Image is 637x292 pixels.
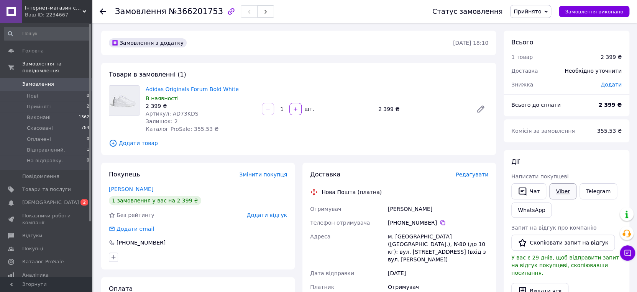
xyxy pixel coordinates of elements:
[310,220,370,226] span: Телефон отримувача
[549,183,576,199] a: Viber
[580,183,617,199] a: Telegram
[109,86,139,116] img: Adidas Originals Forum Bold White
[22,245,43,252] span: Покупці
[386,202,490,216] div: [PERSON_NAME]
[27,93,38,100] span: Нові
[432,8,503,15] div: Статус замовлення
[115,7,166,16] span: Замовлення
[27,114,51,121] span: Виконані
[25,5,82,11] span: Інтернет-магазин спортивного взуття "Topstyle"
[22,81,54,88] span: Замовлення
[565,9,623,15] span: Замовлення виконано
[601,53,622,61] div: 2 399 ₴
[559,6,629,17] button: Замовлення виконано
[598,102,622,108] b: 2 399 ₴
[22,272,49,279] span: Аналітика
[4,27,90,41] input: Пошук
[511,158,519,165] span: Дії
[511,128,575,134] span: Комісія за замовлення
[511,202,552,218] a: WhatsApp
[511,54,533,60] span: 1 товар
[87,103,89,110] span: 2
[27,136,51,143] span: Оплачені
[310,233,330,240] span: Адреса
[302,105,315,113] div: шт.
[109,71,186,78] span: Товари в замовленні (1)
[511,235,615,251] button: Скопіювати запит на відгук
[247,212,287,218] span: Додати відгук
[27,103,51,110] span: Прийняті
[109,186,153,192] a: [PERSON_NAME]
[109,196,201,205] div: 1 замовлення у вас на 2 399 ₴
[27,147,65,153] span: Відправлений.
[601,82,622,88] span: Додати
[87,147,89,153] span: 1
[320,188,384,196] div: Нова Пошта (платна)
[511,183,546,199] button: Чат
[511,39,533,46] span: Всього
[22,258,64,265] span: Каталог ProSale
[22,173,59,180] span: Повідомлення
[27,157,63,164] span: На відправку.
[116,239,166,246] div: [PHONE_NUMBER]
[146,126,218,132] span: Каталог ProSale: 355.53 ₴
[81,125,89,132] span: 784
[511,68,538,74] span: Доставка
[27,125,53,132] span: Скасовані
[87,93,89,100] span: 0
[22,47,44,54] span: Головна
[146,111,199,117] span: Артикул: AD73KDS
[80,199,88,206] span: 2
[310,206,341,212] span: Отримувач
[388,219,488,227] div: [PHONE_NUMBER]
[22,199,79,206] span: [DEMOGRAPHIC_DATA]
[239,171,287,178] span: Змінити покупця
[22,212,71,226] span: Показники роботи компанії
[511,254,619,276] span: У вас є 29 днів, щоб відправити запит на відгук покупцеві, скопіювавши посилання.
[310,270,354,276] span: Дата відправки
[473,101,488,117] a: Редагувати
[386,266,490,280] div: [DATE]
[146,95,179,101] span: В наявності
[456,171,488,178] span: Редагувати
[117,212,154,218] span: Без рейтингу
[375,104,470,114] div: 2 399 ₴
[511,82,533,88] span: Знижка
[310,171,340,178] span: Доставка
[22,60,92,74] span: Замовлення та повідомлення
[146,86,239,92] a: Adidas Originals Forum Bold White
[511,102,561,108] span: Всього до сплати
[511,225,596,231] span: Запит на відгук про компанію
[453,40,488,46] time: [DATE] 18:10
[620,245,635,261] button: Чат з покупцем
[116,225,155,233] div: Додати email
[511,173,568,179] span: Написати покупцеві
[109,171,140,178] span: Покупець
[146,118,178,124] span: Залишок: 2
[386,230,490,266] div: м. [GEOGRAPHIC_DATA] ([GEOGRAPHIC_DATA].), №80 (до 10 кг): вул. [STREET_ADDRESS] (вхід з вул. [PE...
[22,186,71,193] span: Товари та послуги
[310,284,334,290] span: Платник
[108,225,155,233] div: Додати email
[169,7,223,16] span: №366201753
[560,62,626,79] div: Необхідно уточнити
[514,8,541,15] span: Прийнято
[597,128,622,134] span: 355.53 ₴
[87,157,89,164] span: 0
[109,139,488,147] span: Додати товар
[25,11,92,18] div: Ваш ID: 2234667
[109,38,187,47] div: Замовлення з додатку
[100,8,106,15] div: Повернутися назад
[79,114,89,121] span: 1362
[87,136,89,143] span: 0
[146,102,256,110] div: 2 399 ₴
[22,232,42,239] span: Відгуки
